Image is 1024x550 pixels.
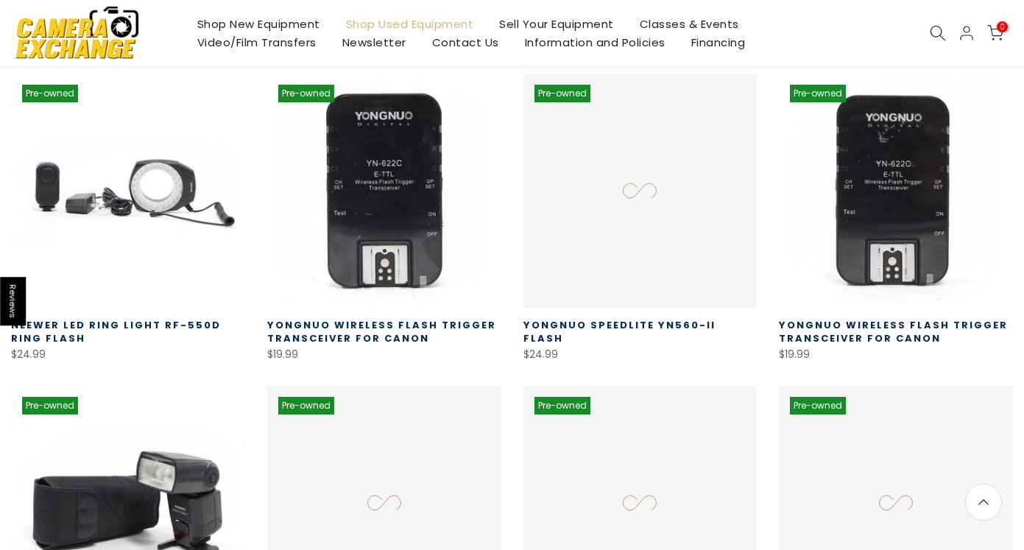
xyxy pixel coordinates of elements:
a: Contact Us [419,33,512,52]
a: Yongnuo Wireless Flash Trigger Transceiver for Canon [267,318,496,345]
a: Yongnuo Speedlite YN560-II Flash [523,318,716,345]
a: Yongnuo Wireless Flash Trigger Transceiver for Canon [779,318,1008,345]
a: 0 [987,25,1003,41]
span: 0 [997,21,1008,32]
a: Financing [678,33,758,52]
div: $19.99 [779,345,1013,364]
a: Shop New Equipment [184,15,333,33]
a: Sell Your Equipment [487,15,627,33]
a: Newsletter [329,33,419,52]
div: $24.99 [11,345,245,364]
div: $24.99 [523,345,758,364]
a: Back to the top [965,484,1002,521]
a: Neewer LED Ring Light RF-550D Ring Flash [11,318,221,345]
div: $19.99 [267,345,501,364]
a: Video/Film Transfers [184,33,329,52]
a: Shop Used Equipment [333,15,487,33]
a: Classes & Events [626,15,752,33]
a: Information and Policies [512,33,678,52]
